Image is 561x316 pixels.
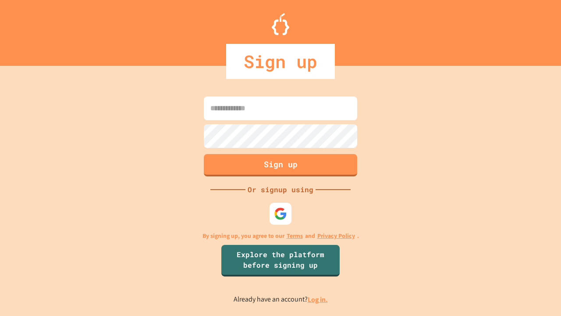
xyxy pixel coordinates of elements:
[204,154,357,176] button: Sign up
[272,13,289,35] img: Logo.svg
[245,184,316,195] div: Or signup using
[202,231,359,241] p: By signing up, you agree to our and .
[308,295,328,304] a: Log in.
[226,44,335,79] div: Sign up
[221,245,340,276] a: Explore the platform before signing up
[317,231,355,241] a: Privacy Policy
[274,207,287,220] img: google-icon.svg
[287,231,303,241] a: Terms
[234,294,328,305] p: Already have an account?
